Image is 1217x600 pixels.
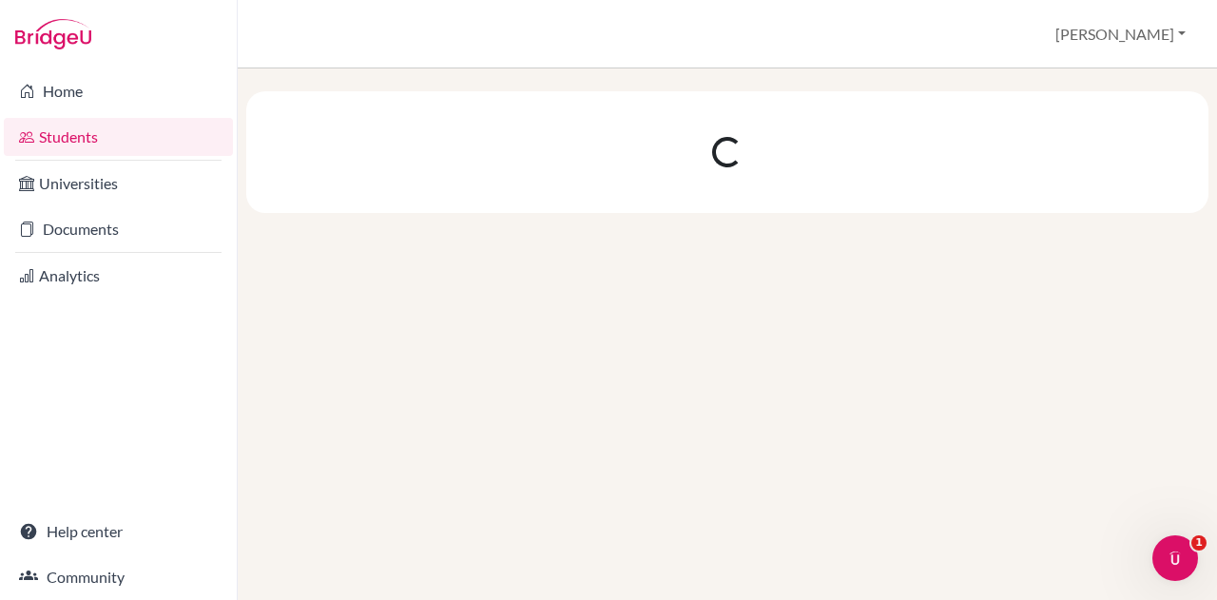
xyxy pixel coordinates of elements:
a: Documents [4,210,233,248]
button: [PERSON_NAME] [1047,16,1194,52]
a: Community [4,558,233,596]
img: Bridge-U [15,19,91,49]
a: Help center [4,513,233,551]
span: 1 [1191,535,1207,551]
a: Analytics [4,257,233,295]
a: Home [4,72,233,110]
a: Universities [4,165,233,203]
iframe: Intercom live chat [1152,535,1198,581]
a: Students [4,118,233,156]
